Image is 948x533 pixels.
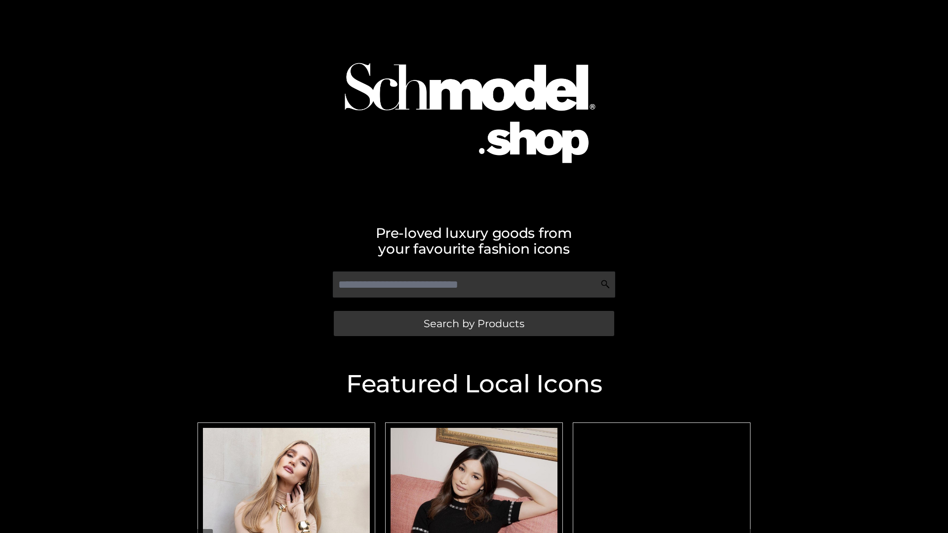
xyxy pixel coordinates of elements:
[334,311,614,336] a: Search by Products
[193,372,755,396] h2: Featured Local Icons​
[424,318,524,329] span: Search by Products
[600,279,610,289] img: Search Icon
[193,225,755,257] h2: Pre-loved luxury goods from your favourite fashion icons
